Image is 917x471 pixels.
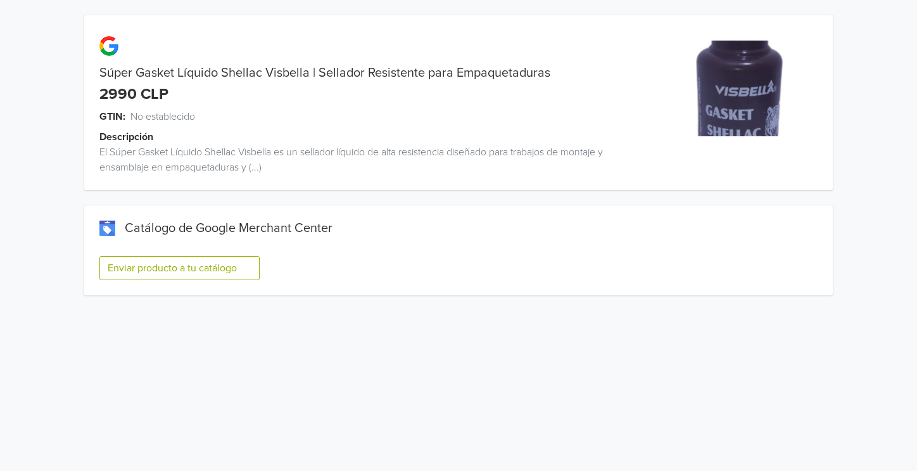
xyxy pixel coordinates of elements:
div: Descripción [99,129,661,145]
div: Catálogo de Google Merchant Center [99,221,818,236]
span: No establecido [130,109,195,124]
div: 2990 CLP [99,86,168,104]
button: Enviar producto a tu catálogo [99,256,260,280]
div: El Súper Gasket Líquido Shellac Visbella es un sellador líquido de alta resistencia diseñado para... [84,145,645,175]
span: GTIN: [99,109,125,124]
div: Súper Gasket Líquido Shellac Visbella | Sellador Resistente para Empaquetaduras [84,65,645,81]
img: product_image [692,41,787,136]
